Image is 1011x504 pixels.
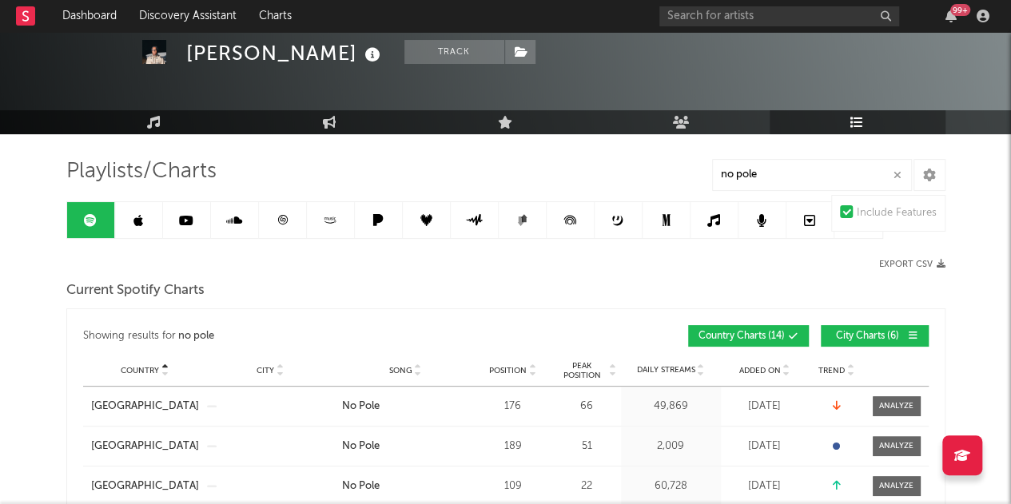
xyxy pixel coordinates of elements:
[477,439,549,454] div: 189
[91,478,199,494] a: [GEOGRAPHIC_DATA]
[821,325,929,347] button: City Charts(6)
[91,439,199,454] a: [GEOGRAPHIC_DATA]
[257,366,274,375] span: City
[178,327,214,346] div: no pole
[557,478,617,494] div: 22
[625,478,717,494] div: 60,728
[945,10,957,22] button: 99+
[342,399,380,415] div: No Pole
[66,162,217,181] span: Playlists/Charts
[557,399,617,415] div: 66
[121,366,159,375] span: Country
[557,361,607,380] span: Peak Position
[818,366,845,375] span: Trend
[489,366,527,375] span: Position
[342,399,469,415] a: No Pole
[857,204,937,223] div: Include Features
[186,40,384,66] div: [PERSON_NAME]
[404,40,504,64] button: Track
[712,159,912,191] input: Search Playlists/Charts
[342,478,380,494] div: No Pole
[625,399,717,415] div: 49,869
[637,364,695,376] span: Daily Streams
[659,6,899,26] input: Search for artists
[91,399,199,415] a: [GEOGRAPHIC_DATA]
[66,281,205,300] span: Current Spotify Charts
[831,331,905,341] span: City Charts ( 6 )
[879,260,945,269] button: Export CSV
[725,439,805,454] div: [DATE]
[557,439,617,454] div: 51
[725,478,805,494] div: [DATE]
[477,478,549,494] div: 109
[389,366,412,375] span: Song
[342,478,469,494] a: No Pole
[725,399,805,415] div: [DATE]
[625,439,717,454] div: 2,009
[477,399,549,415] div: 176
[950,4,970,16] div: 99 +
[688,325,809,347] button: Country Charts(14)
[342,439,380,454] div: No Pole
[342,439,469,454] a: No Pole
[739,366,781,375] span: Added On
[699,331,785,341] span: Country Charts ( 14 )
[83,325,506,347] div: Showing results for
